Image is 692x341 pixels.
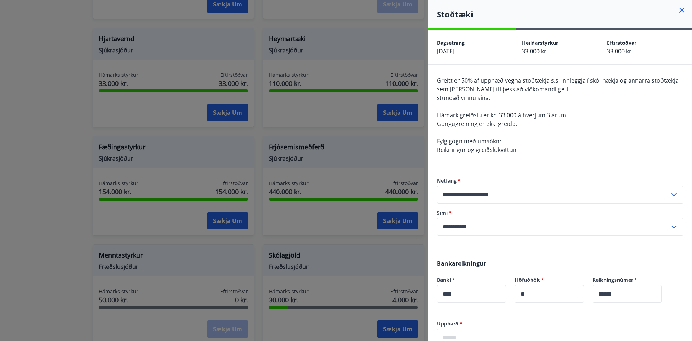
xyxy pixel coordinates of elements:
span: Fylgigögn með umsókn: [437,137,501,145]
span: 33.000 kr. [607,47,633,55]
label: Sími [437,209,683,217]
span: [DATE] [437,47,454,55]
span: Reikningur og greiðslukvittun [437,146,516,154]
span: Göngugreining er ekki greidd. [437,120,517,128]
span: Bankareikningur [437,259,486,267]
label: Höfuðbók [515,276,584,284]
label: Netfang [437,177,683,184]
label: Banki [437,276,506,284]
span: Greitt er 50% af upphæð vegna stoðtækja s.s. innleggja í skó, hækja og annarra stoðtækja sem [PER... [437,76,679,93]
span: stundað vinnu sína. [437,94,490,102]
label: Reikningsnúmer [593,276,662,284]
label: Upphæð [437,320,683,327]
span: 33.000 kr. [522,47,548,55]
h4: Stoðtæki [437,9,692,19]
span: Hámark greiðslu er kr. 33.000 á hverjum 3 árum. [437,111,568,119]
span: Dagsetning [437,39,465,46]
span: Eftirstöðvar [607,39,636,46]
span: Heildarstyrkur [522,39,558,46]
